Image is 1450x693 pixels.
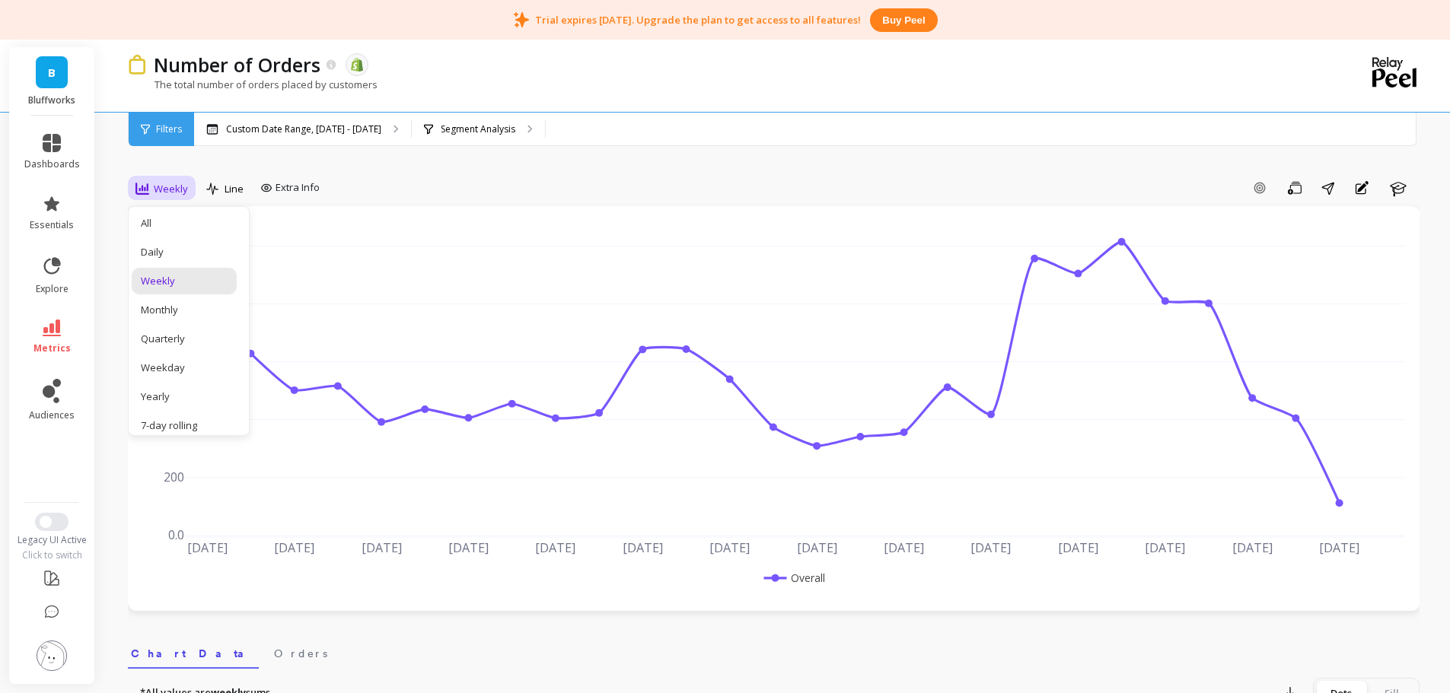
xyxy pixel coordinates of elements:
div: Daily [141,245,228,259]
div: 7-day rolling [141,418,228,433]
button: Buy peel [870,8,937,32]
div: Yearly [141,389,228,404]
p: Custom Date Range, [DATE] - [DATE] [226,123,381,135]
span: Line [225,182,244,196]
span: Filters [156,123,182,135]
div: All [141,216,228,230]
p: Trial expires [DATE]. Upgrade the plan to get access to all features! [535,13,861,27]
img: api.shopify.svg [350,58,364,72]
p: Number of Orders [154,52,320,78]
span: essentials [30,219,74,231]
span: Weekly [154,182,188,196]
div: Click to switch [9,549,95,561]
img: profile picture [37,641,67,671]
div: Legacy UI Active [9,534,95,546]
button: Switch to New UI [35,513,69,531]
p: The total number of orders placed by customers [128,78,378,91]
span: Chart Data [131,646,256,661]
div: Weekday [141,361,228,375]
span: dashboards [24,158,80,170]
p: Segment Analysis [441,123,515,135]
div: Monthly [141,303,228,317]
div: Weekly [141,274,228,288]
nav: Tabs [128,634,1420,669]
p: Bluffworks [24,94,80,106]
div: Quarterly [141,332,228,346]
span: B [48,64,56,81]
span: audiences [29,409,75,421]
span: metrics [33,342,71,354]
span: explore [36,283,69,295]
span: Orders [274,646,327,661]
img: header icon [128,55,146,74]
span: Extra Info [276,180,320,196]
